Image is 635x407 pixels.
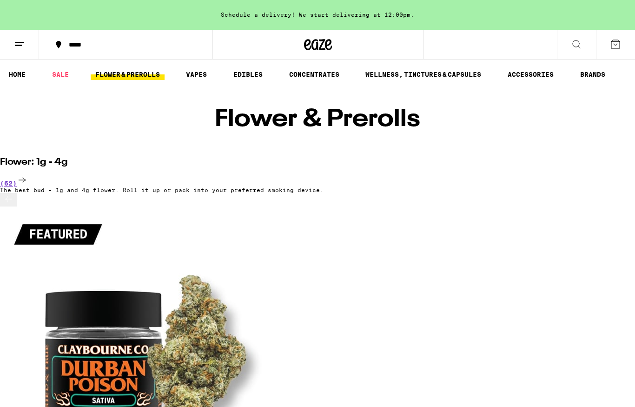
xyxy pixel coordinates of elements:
[91,69,165,80] a: FLOWER & PREROLLS
[47,69,73,80] a: SALE
[215,107,420,132] h1: Flower & Prerolls
[181,69,212,80] a: VAPES
[284,69,344,80] a: CONCENTRATES
[503,69,558,80] a: ACCESSORIES
[4,69,30,80] a: HOME
[575,69,610,80] button: BRANDS
[229,69,267,80] a: EDIBLES
[361,69,486,80] a: WELLNESS, TINCTURES & CAPSULES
